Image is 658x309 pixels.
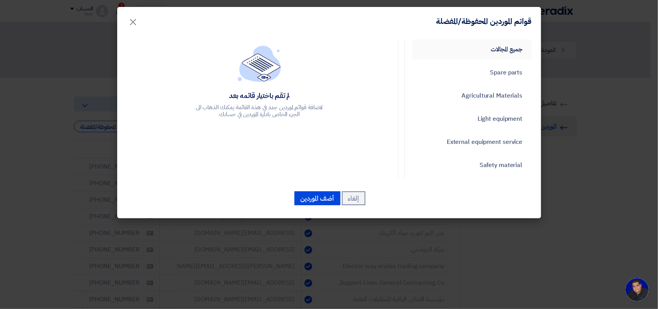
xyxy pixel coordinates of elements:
[123,12,144,28] button: Close
[412,132,532,152] a: External equipment service
[238,46,281,82] img: empty_state_list.svg
[412,62,532,83] a: Spare parts
[412,155,532,175] a: Safety material
[436,16,532,26] h4: قوائم الموردين المحفوظة/المفضلة
[412,86,532,106] a: Agricultural Materials
[626,278,649,301] div: Open chat
[412,109,532,129] a: Light equipment
[194,104,325,118] div: لاضافة قوائم لموردين جدد في هذة القائمة يمكنك الذهاب الى الجزء الخاص بادارة الموردين في حسابك
[194,91,325,100] div: لم تقم باختيار قائمه بعد
[412,39,532,59] a: جميع المجالات
[342,191,365,205] button: إلغاء
[295,191,340,205] button: أضف الموردين
[129,10,138,33] span: ×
